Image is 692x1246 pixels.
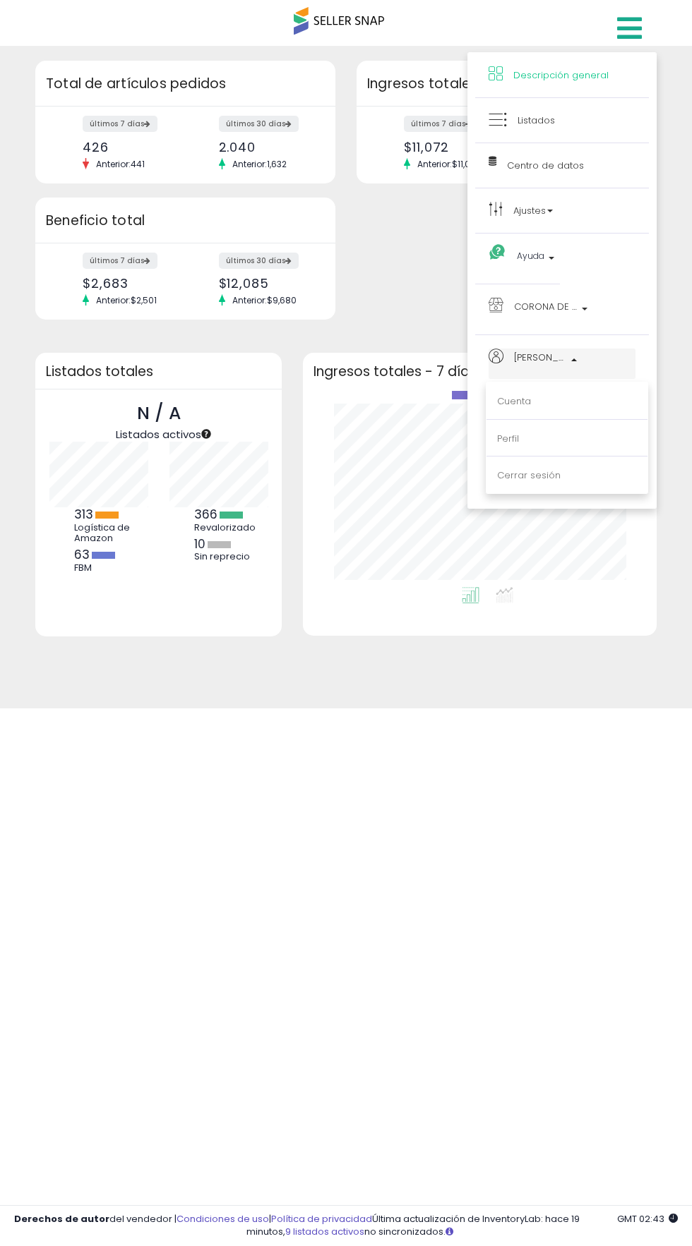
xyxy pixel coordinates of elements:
[489,157,636,174] a: Centro de datos
[497,394,531,408] a: Cuenta
[497,432,519,445] a: Perfil
[518,114,555,127] font: Listados
[489,243,506,261] i: Obtener ayuda
[514,351,587,364] font: [PERSON_NAME]
[489,202,636,219] a: Ajustes
[513,68,609,82] font: Descripción general
[507,159,584,172] font: Centro de datos
[513,204,546,217] font: Ajustes
[489,247,547,270] a: Ayuda
[489,298,636,321] a: CORONA DE MANARA
[489,349,636,379] a: [PERSON_NAME]
[517,250,544,262] font: Ayuda
[514,300,609,313] font: CORONA DE MANARA
[489,111,636,129] a: Listados
[497,468,561,482] a: Cerrar sesión
[489,66,636,84] a: Descripción general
